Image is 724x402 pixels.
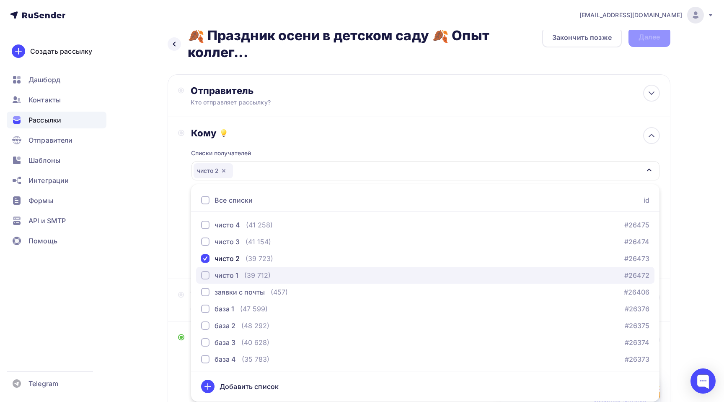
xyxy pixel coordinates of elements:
div: Добавить список [220,381,279,392]
a: #26475 [625,220,650,230]
div: Закончить позже [552,32,612,42]
div: (35 783) [242,354,269,364]
div: (39 723) [246,253,273,264]
div: Кто отправляет рассылку? [191,98,354,107]
div: чисто 1 [215,270,238,280]
a: #26374 [625,337,650,347]
a: #26373 [625,354,650,364]
div: (48 292) [241,321,269,331]
a: #26406 [624,287,650,297]
div: чисто 2 [194,163,233,178]
div: (40 628) [241,337,269,347]
a: #26474 [625,237,650,247]
div: (47 599) [240,304,268,314]
div: Кому [191,127,659,139]
a: #26473 [625,253,650,264]
a: Дашборд [7,71,106,88]
div: заявки с почты [215,287,265,297]
div: (39 712) [244,270,271,280]
h2: 🍂 Праздник осени в детском саду 🍂 Опыт коллег... [188,27,542,61]
a: #26472 [625,270,650,280]
div: чисто 2 [215,253,240,264]
ul: чисто 2 [191,184,659,402]
span: Формы [28,196,53,206]
a: [EMAIL_ADDRESS][DOMAIN_NAME] [579,7,714,23]
div: база 4 [215,354,236,364]
a: Рассылки [7,112,106,128]
div: id [644,195,649,205]
span: Дашборд [28,75,60,85]
a: #26376 [625,304,650,314]
a: Формы [7,192,106,209]
div: Создать рассылку [30,46,92,56]
span: Рассылки [28,115,61,125]
div: чисто 3 [215,237,240,247]
a: Отправители [7,132,106,149]
a: Шаблоны [7,152,106,169]
div: Все списки [215,195,253,205]
span: Контакты [28,95,61,105]
span: Интеграции [28,175,69,185]
span: Отправители [28,135,73,145]
div: (41 154) [246,237,271,247]
div: Списки получателей [191,149,251,157]
div: (41 258) [246,220,273,230]
span: Помощь [28,236,57,246]
a: #26375 [625,321,650,331]
div: (457) [271,287,288,297]
div: база 2 [215,321,235,331]
div: Отправитель [191,85,372,97]
div: чисто 4 [215,220,240,230]
span: API и SMTP [28,216,66,226]
button: чисто 2 [191,161,659,181]
span: Telegram [28,379,58,389]
div: база 3 [215,337,235,347]
span: Шаблоны [28,155,60,165]
a: Контакты [7,91,106,108]
div: база 1 [215,304,234,314]
span: [EMAIL_ADDRESS][DOMAIN_NAME] [579,11,682,19]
